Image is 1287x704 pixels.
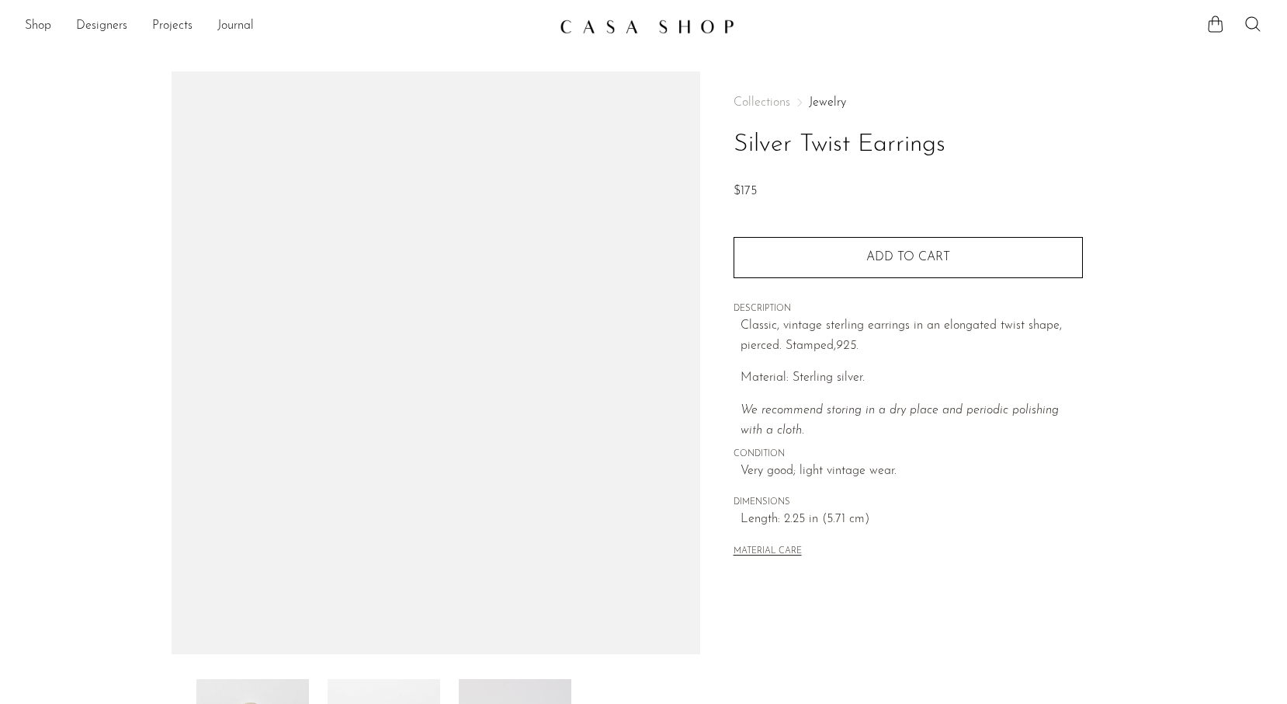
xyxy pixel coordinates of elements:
h1: Silver Twist Earrings [734,125,1083,165]
button: MATERIAL CARE [734,546,802,558]
span: DESCRIPTION [734,302,1083,316]
a: Projects [152,16,193,37]
span: DIMENSIONS [734,496,1083,510]
i: We recommend storing in a dry place and periodic polishing with a cloth. [741,404,1059,437]
p: Classic, vintage sterling earrings in an elongated twist shape, pierced. Stamped, [741,316,1083,356]
span: Length: 2.25 in (5.71 cm) [741,510,1083,530]
span: Very good; light vintage wear. [741,462,1083,482]
span: Add to cart [866,251,950,263]
span: CONDITION [734,448,1083,462]
nav: Breadcrumbs [734,96,1083,109]
nav: Desktop navigation [25,13,547,40]
p: Material: Sterling silver. [741,368,1083,389]
a: Jewelry [809,96,846,109]
span: $175 [734,185,757,197]
a: Journal [217,16,254,37]
span: Collections [734,96,790,109]
a: Designers [76,16,127,37]
button: Add to cart [734,237,1083,277]
ul: NEW HEADER MENU [25,13,547,40]
em: 925. [836,340,859,352]
a: Shop [25,16,51,37]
